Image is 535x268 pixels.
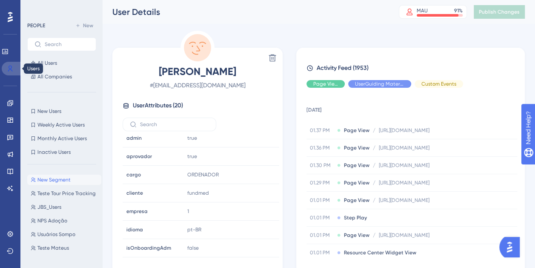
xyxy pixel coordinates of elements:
[421,81,456,87] span: Custom Events
[373,144,375,151] span: /
[27,147,96,157] button: Inactive Users
[126,245,171,251] span: isOnboardingAdm
[417,7,428,14] div: MAU
[123,65,272,78] span: [PERSON_NAME]
[72,20,96,31] button: New
[344,197,369,204] span: Page View
[379,179,429,186] span: [URL][DOMAIN_NAME]
[187,153,197,160] span: true
[37,204,61,210] span: JBS_Users
[37,60,57,66] span: All Users
[27,202,101,212] button: JBS_Users
[310,144,334,151] span: 01.36 PM
[355,81,404,87] span: UserGuiding Material
[27,133,96,144] button: Monthly Active Users
[187,135,197,141] span: true
[187,226,201,233] span: pt-BR
[27,72,96,82] button: All Companies
[27,229,101,239] button: Usuários Sompo
[140,121,209,127] input: Search
[27,243,101,253] button: Teste Mateus
[310,127,334,134] span: 01.37 PM
[133,101,183,111] span: User Attributes ( 20 )
[20,2,53,12] span: Need Help?
[187,190,209,196] span: fundmed
[379,144,429,151] span: [URL][DOMAIN_NAME]
[310,162,334,169] span: 01.30 PM
[123,80,272,90] span: # [EMAIL_ADDRESS][DOMAIN_NAME]
[474,5,525,19] button: Publish Changes
[373,232,375,239] span: /
[344,214,367,221] span: Step Play
[317,63,369,73] span: Activity Feed (1953)
[112,6,378,18] div: User Details
[379,197,429,204] span: [URL][DOMAIN_NAME]
[373,127,375,134] span: /
[27,188,101,199] button: Teste Tour Price Tracking
[37,149,71,156] span: Inactive Users
[126,171,141,178] span: cargo
[27,58,96,68] button: All Users
[344,232,369,239] span: Page View
[373,162,375,169] span: /
[479,9,520,15] span: Publish Changes
[37,121,85,128] span: Weekly Active Users
[379,162,429,169] span: [URL][DOMAIN_NAME]
[310,232,334,239] span: 01.01 PM
[27,22,45,29] div: PEOPLE
[126,153,152,160] span: aprovador
[37,73,72,80] span: All Companies
[37,190,96,197] span: Teste Tour Price Tracking
[37,231,75,238] span: Usuários Sompo
[37,245,69,251] span: Teste Mateus
[27,175,101,185] button: New Segment
[187,245,199,251] span: false
[126,208,148,215] span: empresa
[37,176,71,183] span: New Segment
[187,171,219,178] span: ORDENADOR
[499,234,525,260] iframe: UserGuiding AI Assistant Launcher
[310,179,334,186] span: 01.29 PM
[126,135,142,141] span: admin
[344,249,416,256] span: Resource Center Widget View
[310,197,334,204] span: 01.01 PM
[37,135,87,142] span: Monthly Active Users
[126,190,143,196] span: cliente
[83,22,93,29] span: New
[27,216,101,226] button: NPS Adoção
[126,226,143,233] span: idioma
[45,41,89,47] input: Search
[379,232,429,239] span: [URL][DOMAIN_NAME]
[27,120,96,130] button: Weekly Active Users
[344,144,369,151] span: Page View
[344,179,369,186] span: Page View
[310,214,334,221] span: 01.01 PM
[310,249,334,256] span: 01.01 PM
[379,127,429,134] span: [URL][DOMAIN_NAME]
[344,162,369,169] span: Page View
[187,208,189,215] span: 1
[306,95,517,122] td: [DATE]
[454,7,463,14] div: 91 %
[37,108,61,115] span: New Users
[373,197,375,204] span: /
[37,217,67,224] span: NPS Adoção
[27,106,96,116] button: New Users
[344,127,369,134] span: Page View
[373,179,375,186] span: /
[313,81,338,87] span: Page View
